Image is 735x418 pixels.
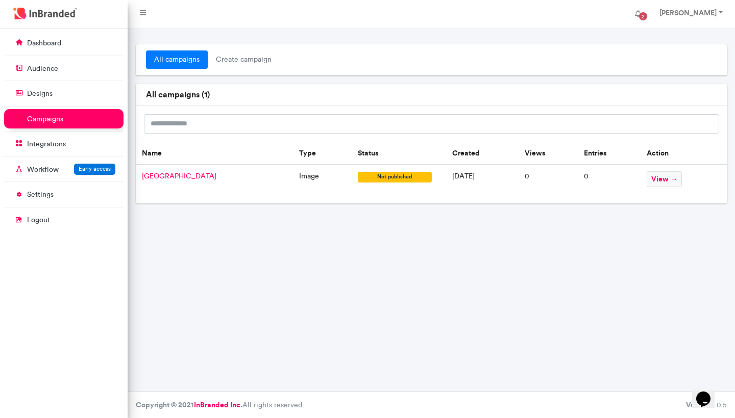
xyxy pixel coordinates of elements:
[27,215,50,225] p: logout
[686,400,710,409] b: Version
[79,165,111,172] span: Early access
[519,142,578,165] th: Views
[358,172,432,182] span: not published
[519,165,578,203] td: 0
[27,89,53,99] p: designs
[649,4,731,24] a: [PERSON_NAME]
[11,5,80,22] img: InBranded Logo
[146,50,208,69] a: all campaigns
[641,142,727,165] th: Action
[4,59,124,78] a: audience
[136,142,293,165] th: Name
[142,172,216,180] span: [GEOGRAPHIC_DATA]
[352,142,446,165] th: Status
[27,64,58,74] p: audience
[4,109,124,128] a: campaigns
[4,134,124,153] a: integrations
[446,142,519,165] th: Created
[194,400,240,409] a: InBranded Inc
[208,50,280,69] span: create campaign
[4,84,124,103] a: designs
[146,90,717,99] h6: all campaigns ( 1 )
[686,400,727,410] div: 3.0.5
[4,160,124,179] a: WorkflowEarly access
[293,142,351,165] th: Type
[578,142,641,165] th: Entries
[27,139,66,149] p: integrations
[627,4,649,24] button: 2
[692,377,725,408] iframe: chat widget
[446,165,519,203] td: [DATE]
[136,400,242,409] strong: Copyright © 2021 .
[27,38,61,48] p: dashboard
[4,33,124,53] a: dashboard
[27,114,63,124] p: campaigns
[4,185,124,204] a: settings
[27,165,59,175] p: Workflow
[578,165,641,203] td: 0
[647,171,682,187] span: view →
[659,8,717,17] strong: [PERSON_NAME]
[639,12,647,20] span: 2
[293,165,351,203] td: image
[27,190,54,200] p: settings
